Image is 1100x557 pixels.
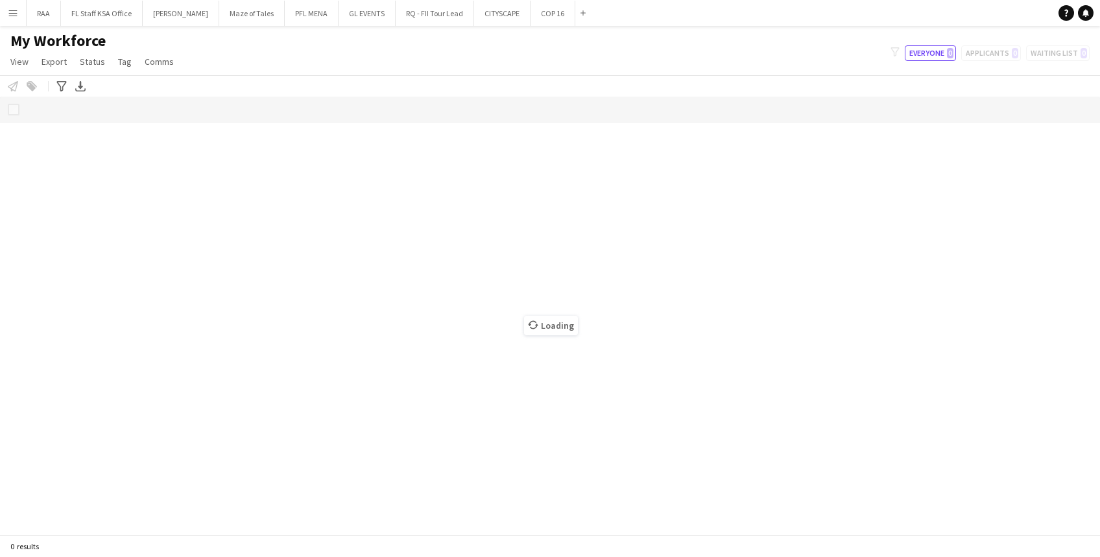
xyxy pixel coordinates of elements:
[10,56,29,67] span: View
[10,31,106,51] span: My Workforce
[118,56,132,67] span: Tag
[339,1,396,26] button: GL EVENTS
[143,1,219,26] button: [PERSON_NAME]
[73,78,88,94] app-action-btn: Export XLSX
[113,53,137,70] a: Tag
[80,56,105,67] span: Status
[5,53,34,70] a: View
[145,56,174,67] span: Comms
[75,53,110,70] a: Status
[905,45,956,61] button: Everyone0
[54,78,69,94] app-action-btn: Advanced filters
[61,1,143,26] button: FL Staff KSA Office
[27,1,61,26] button: RAA
[474,1,531,26] button: CITYSCAPE
[947,48,953,58] span: 0
[219,1,285,26] button: Maze of Tales
[42,56,67,67] span: Export
[531,1,575,26] button: COP 16
[285,1,339,26] button: PFL MENA
[396,1,474,26] button: RQ - FII Tour Lead
[524,316,578,335] span: Loading
[36,53,72,70] a: Export
[139,53,179,70] a: Comms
